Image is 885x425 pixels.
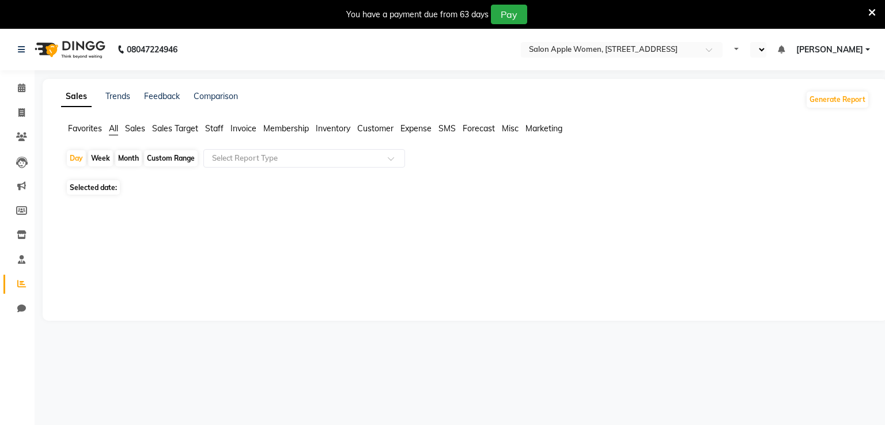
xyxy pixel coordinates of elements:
a: Feedback [144,91,180,101]
span: Staff [205,123,224,134]
span: Favorites [68,123,102,134]
button: Pay [491,5,527,24]
span: Misc [502,123,519,134]
button: Generate Report [807,92,868,108]
span: Forecast [463,123,495,134]
span: Customer [357,123,394,134]
span: Expense [400,123,432,134]
span: Membership [263,123,309,134]
span: Sales Target [152,123,198,134]
a: Comparison [194,91,238,101]
div: Day [67,150,86,166]
a: Sales [61,86,92,107]
span: [PERSON_NAME] [796,44,863,56]
span: Invoice [230,123,256,134]
span: Sales [125,123,145,134]
div: Custom Range [144,150,198,166]
div: Month [115,150,142,166]
span: All [109,123,118,134]
span: Selected date: [67,180,120,195]
img: logo [29,33,108,66]
b: 08047224946 [127,33,177,66]
span: Inventory [316,123,350,134]
a: Trends [105,91,130,101]
div: Week [88,150,113,166]
span: Marketing [525,123,562,134]
div: You have a payment due from 63 days [346,9,489,21]
span: SMS [438,123,456,134]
